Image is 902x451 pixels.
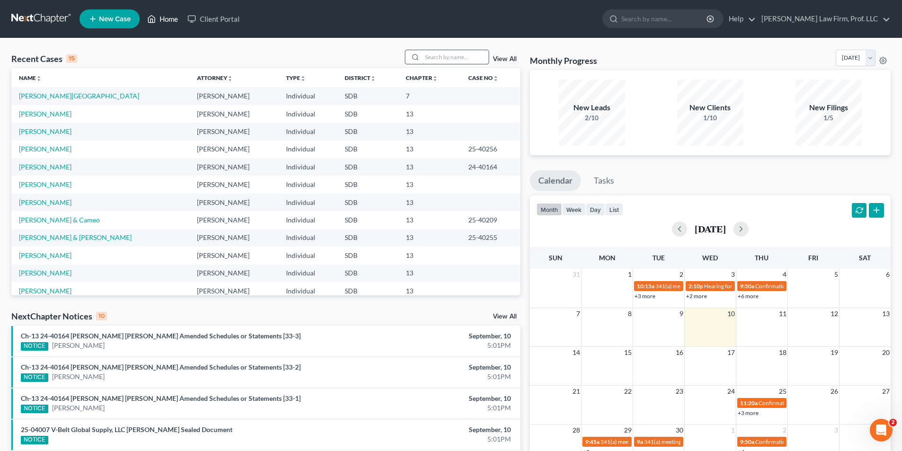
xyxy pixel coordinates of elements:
[19,180,71,188] a: [PERSON_NAME]
[493,56,517,62] a: View All
[337,265,398,282] td: SDB
[724,10,756,27] a: Help
[183,10,244,27] a: Client Portal
[337,123,398,140] td: SDB
[885,269,891,280] span: 6
[623,424,633,436] span: 29
[398,265,461,282] td: 13
[278,176,337,193] td: Individual
[398,141,461,158] td: 13
[881,386,891,397] span: 27
[795,113,862,123] div: 1/5
[19,216,100,224] a: [PERSON_NAME] & Cameo
[830,308,839,319] span: 12
[549,254,563,262] span: Sun
[782,269,787,280] span: 4
[808,254,818,262] span: Fri
[278,105,337,123] td: Individual
[19,74,42,81] a: Nameunfold_more
[738,409,759,416] a: +3 more
[621,10,708,27] input: Search by name...
[278,123,337,140] td: Individual
[726,308,736,319] span: 10
[278,87,337,105] td: Individual
[278,211,337,229] td: Individual
[686,292,707,300] a: +2 more
[189,194,278,211] td: [PERSON_NAME]
[99,16,131,23] span: New Case
[19,92,139,100] a: [PERSON_NAME][GEOGRAPHIC_DATA]
[461,211,520,229] td: 25-40209
[644,438,735,445] span: 341(a) meeting for [PERSON_NAME]
[881,308,891,319] span: 13
[345,74,376,81] a: Districtunfold_more
[189,105,278,123] td: [PERSON_NAME]
[833,424,839,436] span: 3
[623,347,633,358] span: 15
[354,331,511,341] div: September, 10
[740,399,758,407] span: 11:20a
[354,372,511,381] div: 5:01PM
[830,386,839,397] span: 26
[627,269,633,280] span: 1
[740,283,754,290] span: 9:50a
[795,102,862,113] div: New Filings
[354,425,511,434] div: September, 10
[21,394,301,402] a: Ch-13 24-40164 [PERSON_NAME] [PERSON_NAME] Amended Schedules or Statements [33-1]
[197,74,233,81] a: Attorneyunfold_more
[575,308,581,319] span: 7
[354,394,511,403] div: September, 10
[21,373,48,382] div: NOTICE
[337,105,398,123] td: SDB
[19,251,71,259] a: [PERSON_NAME]
[354,434,511,444] div: 5:01PM
[189,87,278,105] td: [PERSON_NAME]
[493,313,517,320] a: View All
[189,211,278,229] td: [PERSON_NAME]
[398,247,461,264] td: 13
[189,176,278,193] td: [PERSON_NAME]
[52,403,105,413] a: [PERSON_NAME]
[354,341,511,350] div: 5:01PM
[189,141,278,158] td: [PERSON_NAME]
[96,312,107,320] div: 10
[337,194,398,211] td: SDB
[278,158,337,176] td: Individual
[19,110,71,118] a: [PERSON_NAME]
[627,308,633,319] span: 8
[337,211,398,229] td: SDB
[398,229,461,247] td: 13
[740,438,754,445] span: 9:50a
[677,102,743,113] div: New Clients
[21,425,232,433] a: 25-04007 V-Belt Global Supply, LLC [PERSON_NAME] Sealed Document
[559,102,625,113] div: New Leads
[189,229,278,247] td: [PERSON_NAME]
[11,53,77,64] div: Recent Cases
[370,76,376,81] i: unfold_more
[637,438,643,445] span: 9a
[19,163,71,171] a: [PERSON_NAME]
[398,87,461,105] td: 7
[337,229,398,247] td: SDB
[300,76,306,81] i: unfold_more
[337,87,398,105] td: SDB
[227,76,233,81] i: unfold_more
[757,10,890,27] a: [PERSON_NAME] Law Firm, Prof. LLC
[21,342,48,351] div: NOTICE
[675,347,684,358] span: 16
[704,283,778,290] span: Hearing for [PERSON_NAME]
[278,141,337,158] td: Individual
[782,424,787,436] span: 2
[461,229,520,247] td: 25-40255
[21,436,48,444] div: NOTICE
[585,438,599,445] span: 9:45a
[859,254,871,262] span: Sat
[21,405,48,413] div: NOTICE
[830,347,839,358] span: 19
[189,247,278,264] td: [PERSON_NAME]
[432,76,438,81] i: unfold_more
[19,127,71,135] a: [PERSON_NAME]
[572,269,581,280] span: 31
[422,50,489,64] input: Search by name...
[675,386,684,397] span: 23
